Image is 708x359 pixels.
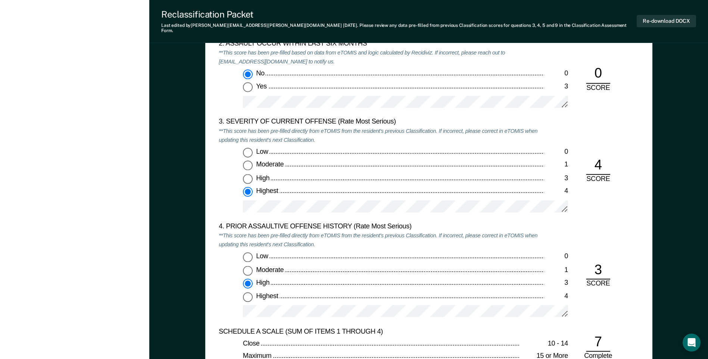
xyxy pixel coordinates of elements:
input: Yes3 [243,82,253,92]
div: SCORE [580,175,616,184]
span: [DATE] [343,23,357,28]
div: 0 [544,147,568,156]
span: Low [256,252,269,260]
input: Moderate1 [243,265,253,275]
div: SCORE [580,280,616,288]
div: 2. ASSAULT OCCUR WITHIN LAST SIX MONTHS [219,40,544,49]
div: 4. PRIOR ASSAULTIVE OFFENSE HISTORY (Rate Most Serious) [219,222,544,231]
span: High [256,278,271,286]
div: SCHEDULE A SCALE (SUM OF ITEMS 1 THROUGH 4) [219,327,544,336]
div: 1 [544,265,568,274]
div: 4 [586,156,610,175]
div: 4 [544,292,568,301]
input: High3 [243,278,253,288]
div: 3 [544,174,568,183]
span: Close [243,339,261,347]
input: High3 [243,174,253,184]
span: Yes [256,82,268,90]
span: Highest [256,187,280,194]
div: 10 - 14 [520,339,568,348]
span: Moderate [256,265,285,273]
em: **This score has been pre-filled based on data from eTOMIS and logic calculated by Recidiviz. If ... [219,49,505,65]
em: **This score has been pre-filled directly from eTOMIS from the resident's previous Classification... [219,127,537,143]
div: 3 [544,278,568,287]
div: 0 [586,65,610,83]
div: 3 [586,261,610,280]
input: Low0 [243,252,253,262]
div: 1 [544,161,568,170]
div: 7 [586,334,610,352]
span: Moderate [256,161,285,168]
div: 0 [544,69,568,78]
button: Re-download DOCX [637,15,696,27]
input: Highest4 [243,292,253,302]
div: 3. SEVERITY OF CURRENT OFFENSE (Rate Most Serious) [219,118,544,127]
input: Moderate1 [243,161,253,171]
span: High [256,174,271,181]
span: Maximum [243,352,273,359]
span: Highest [256,292,280,299]
div: 4 [544,187,568,196]
div: 0 [544,252,568,261]
div: 3 [544,82,568,91]
em: **This score has been pre-filled directly from eTOMIS from the resident's previous Classification... [219,232,537,248]
div: Open Intercom Messenger [683,334,701,352]
input: No0 [243,69,253,79]
span: Low [256,147,269,155]
input: Low0 [243,147,253,157]
input: Highest4 [243,187,253,197]
div: SCORE [580,83,616,92]
div: Reclassification Packet [161,9,637,20]
div: Last edited by [PERSON_NAME][EMAIL_ADDRESS][PERSON_NAME][DOMAIN_NAME] . Please review any data pr... [161,23,637,34]
span: No [256,69,266,77]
